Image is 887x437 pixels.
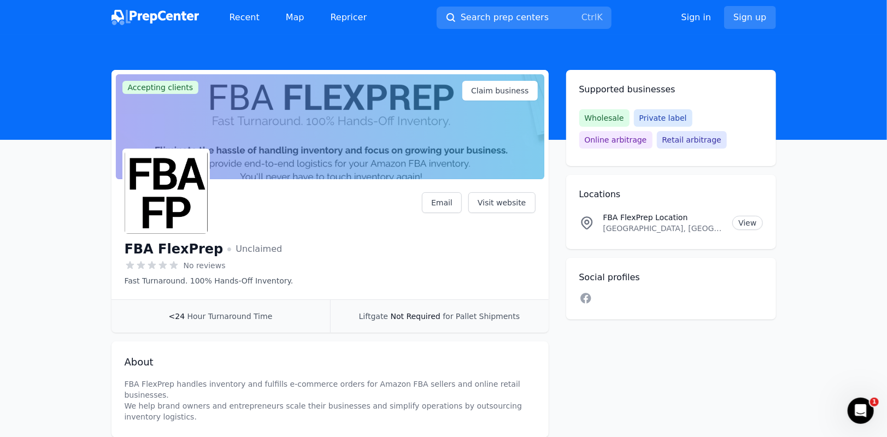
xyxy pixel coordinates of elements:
[125,151,208,234] img: FBA FlexPrep
[634,109,692,127] span: Private label
[111,10,199,25] img: PrepCenter
[848,398,874,424] iframe: Intercom live chat
[603,212,724,223] p: FBA FlexPrep Location
[169,312,185,321] span: <24
[597,12,603,22] kbd: K
[462,81,537,101] a: Claim business
[443,312,520,321] span: for Pallet Shipments
[468,192,536,213] a: Visit website
[122,81,199,94] span: Accepting clients
[125,379,536,422] p: FBA FlexPrep handles inventory and fulfills e-commerce orders for Amazon FBA sellers and online r...
[184,260,226,271] span: No reviews
[437,7,612,29] button: Search prep centersCtrlK
[603,223,724,234] p: [GEOGRAPHIC_DATA], [GEOGRAPHIC_DATA], [GEOGRAPHIC_DATA]
[125,240,224,258] h1: FBA FlexPrep
[422,192,462,213] a: Email
[125,355,536,370] h2: About
[724,6,776,29] a: Sign up
[732,216,762,230] a: View
[461,11,549,24] span: Search prep centers
[359,312,388,321] span: Liftgate
[579,131,653,149] span: Online arbitrage
[495,85,528,96] span: business
[322,7,376,28] a: Repricer
[657,131,727,149] span: Retail arbitrage
[581,12,597,22] kbd: Ctrl
[682,11,712,24] a: Sign in
[471,85,528,96] span: Claim
[870,398,879,406] span: 1
[579,83,763,96] h2: Supported businesses
[125,275,293,286] p: Fast Turnaround. 100% Hands-Off Inventory.
[221,7,268,28] a: Recent
[579,271,763,284] h2: Social profiles
[579,188,763,201] h2: Locations
[579,109,630,127] span: Wholesale
[187,312,273,321] span: Hour Turnaround Time
[391,312,440,321] span: Not Required
[227,243,282,256] span: Unclaimed
[277,7,313,28] a: Map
